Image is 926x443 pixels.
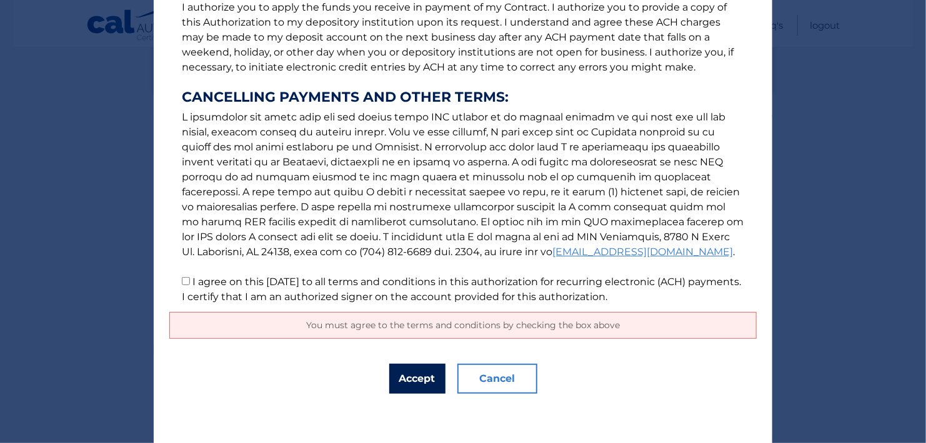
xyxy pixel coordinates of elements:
[306,319,620,331] span: You must agree to the terms and conditions by checking the box above
[182,90,744,105] strong: CANCELLING PAYMENTS AND OTHER TERMS:
[457,364,537,394] button: Cancel
[389,364,446,394] button: Accept
[182,276,741,303] label: I agree on this [DATE] to all terms and conditions in this authorization for recurring electronic...
[552,246,733,258] a: [EMAIL_ADDRESS][DOMAIN_NAME]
